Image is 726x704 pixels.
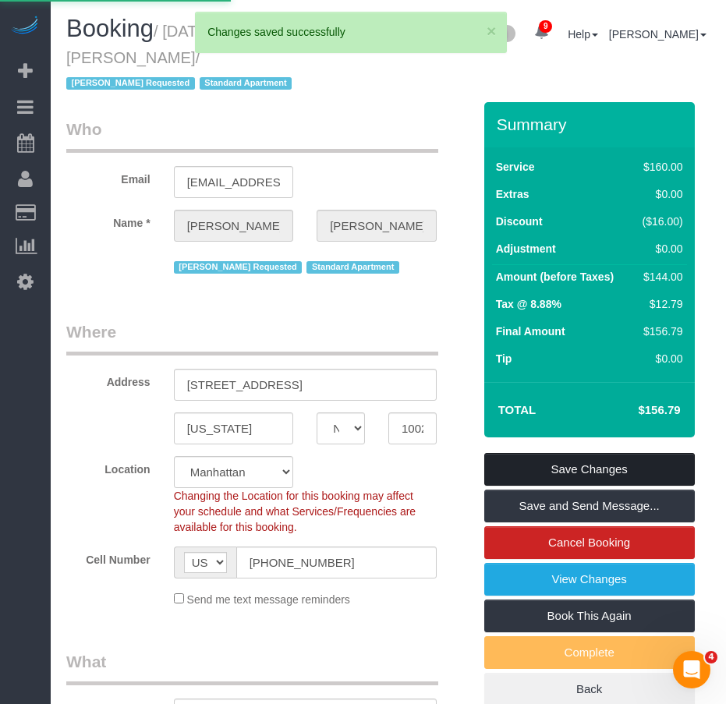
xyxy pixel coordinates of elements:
span: 9 [539,20,552,33]
label: Adjustment [496,241,556,256]
label: Tax @ 8.88% [496,296,561,312]
span: Send me text message reminders [187,593,350,606]
div: $0.00 [636,241,683,256]
h4: $156.79 [591,404,680,417]
a: Save and Send Message... [484,490,695,522]
label: Name * [55,210,162,231]
legend: Where [66,320,438,356]
div: Changes saved successfully [207,24,494,40]
span: Changing the Location for this booking may affect your schedule and what Services/Frequencies are... [174,490,416,533]
input: Last Name [317,210,437,242]
img: Automaid Logo [9,16,41,37]
label: Cell Number [55,547,162,568]
input: Zip Code [388,412,437,444]
div: ($16.00) [636,214,683,229]
label: Location [55,456,162,477]
legend: Who [66,118,438,153]
div: $160.00 [636,159,683,175]
input: First Name [174,210,294,242]
a: Book This Again [484,600,695,632]
h3: Summary [497,115,687,133]
legend: What [66,650,438,685]
span: Booking [66,15,154,42]
label: Email [55,166,162,187]
label: Address [55,369,162,390]
strong: Total [498,403,537,416]
a: Help [568,28,598,41]
label: Extras [496,186,529,202]
span: Standard Apartment [306,261,399,274]
div: $156.79 [636,324,683,339]
span: [PERSON_NAME] Requested [66,77,195,90]
a: 9 [526,16,557,50]
span: [PERSON_NAME] Requested [174,261,303,274]
div: $12.79 [636,296,683,312]
label: Final Amount [496,324,565,339]
input: Email [174,166,294,198]
iframe: Intercom live chat [673,651,710,688]
small: / [DATE] / 12:00PM / [PERSON_NAME] [66,23,296,93]
div: $0.00 [636,186,683,202]
a: Save Changes [484,453,695,486]
div: $0.00 [636,351,683,366]
a: View Changes [484,563,695,596]
label: Amount (before Taxes) [496,269,614,285]
span: Standard Apartment [200,77,292,90]
label: Discount [496,214,543,229]
a: Cancel Booking [484,526,695,559]
div: $144.00 [636,269,683,285]
label: Tip [496,351,512,366]
input: Cell Number [236,547,437,578]
span: 4 [705,651,717,663]
a: [PERSON_NAME] [609,28,707,41]
button: × [487,23,496,39]
label: Service [496,159,535,175]
input: City [174,412,294,444]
